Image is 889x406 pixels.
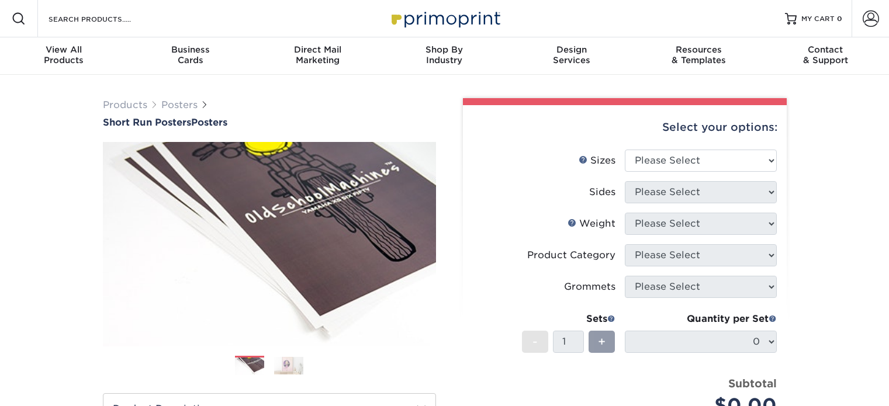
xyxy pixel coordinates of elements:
input: SEARCH PRODUCTS..... [47,12,161,26]
div: Sets [522,312,615,326]
div: Quantity per Set [625,312,777,326]
img: Short Run Posters 01 [103,129,436,359]
span: Contact [762,44,889,55]
a: Contact& Support [762,37,889,75]
span: MY CART [801,14,835,24]
h1: Posters [103,117,436,128]
span: + [598,333,606,351]
div: & Templates [635,44,762,65]
div: Product Category [527,248,615,262]
span: Direct Mail [254,44,381,55]
a: Short Run PostersPosters [103,117,436,128]
div: Services [508,44,635,65]
span: Shop By [381,44,508,55]
a: BusinessCards [127,37,254,75]
span: 0 [837,15,842,23]
div: Weight [568,217,615,231]
div: & Support [762,44,889,65]
span: Design [508,44,635,55]
a: Products [103,99,147,110]
div: Marketing [254,44,381,65]
span: Business [127,44,254,55]
a: Direct MailMarketing [254,37,381,75]
a: Posters [161,99,198,110]
strong: Subtotal [728,377,777,390]
a: Resources& Templates [635,37,762,75]
div: Select your options: [472,105,777,150]
span: - [532,333,538,351]
div: Industry [381,44,508,65]
span: Short Run Posters [103,117,191,128]
div: Grommets [564,280,615,294]
img: Posters 01 [235,356,264,376]
div: Sizes [579,154,615,168]
a: Shop ByIndustry [381,37,508,75]
img: Primoprint [386,6,503,31]
img: Posters 02 [274,357,303,374]
a: DesignServices [508,37,635,75]
span: Resources [635,44,762,55]
div: Cards [127,44,254,65]
div: Sides [589,185,615,199]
